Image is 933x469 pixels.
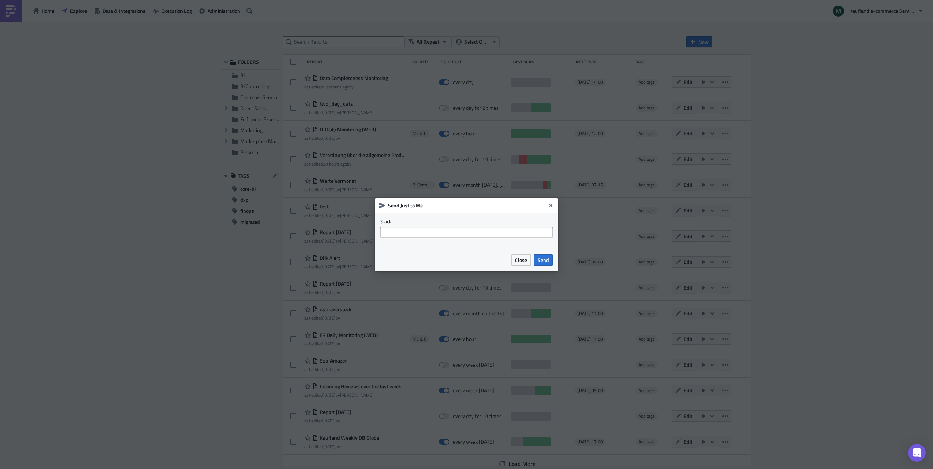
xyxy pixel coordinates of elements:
span: Send [538,256,549,264]
label: Slack [380,218,553,225]
button: Close [511,254,531,266]
button: Close [545,200,556,211]
button: Send [534,254,553,266]
div: Open Intercom Messenger [908,444,926,462]
h6: Send Just to Me [388,202,546,209]
span: Close [515,256,527,264]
